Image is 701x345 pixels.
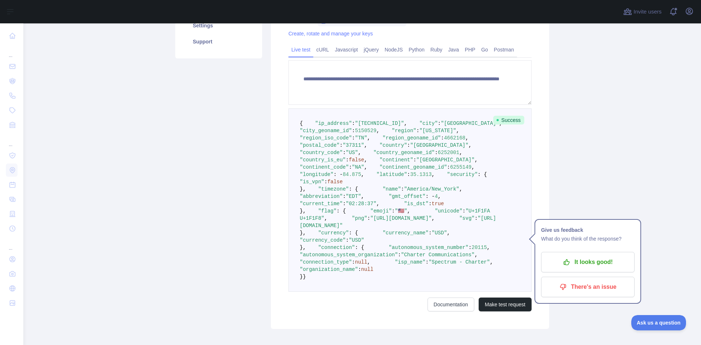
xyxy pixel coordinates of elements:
span: : { [355,245,364,250]
span: "ip_address" [315,120,352,126]
button: It looks good! [541,252,635,272]
span: }, [300,230,306,236]
span: : [358,267,361,272]
span: , [466,135,468,141]
span: , [361,193,364,199]
span: : [343,201,346,207]
span: : [435,150,438,156]
span: "connection" [318,245,355,250]
span: "postal_code" [300,142,340,148]
span: "currency" [318,230,349,236]
span: "abbreviation" [300,193,343,199]
span: , [376,201,379,207]
span: : [352,120,355,126]
span: "country_is_eu" [300,157,346,163]
span: , [490,259,493,265]
span: , [364,164,367,170]
span: "currency_name" [383,230,429,236]
span: , [447,230,450,236]
span: , [487,245,490,250]
span: 84.875 [343,172,361,177]
a: Go [478,44,491,55]
span: "EDT" [346,193,361,199]
span: Invite users [633,8,662,16]
span: "region" [392,128,416,134]
span: , [407,208,410,214]
span: "country" [379,142,407,148]
span: "png" [352,215,367,221]
span: { [300,120,303,126]
span: : { [478,172,487,177]
div: ... [6,133,18,147]
div: ... [6,237,18,251]
span: 4662168 [444,135,466,141]
a: Python [406,44,428,55]
span: : [407,172,410,177]
h1: Give us feedback [541,226,635,234]
span: , [438,193,441,199]
span: : [324,179,327,185]
span: : [352,135,355,141]
span: , [456,128,459,134]
span: "region_iso_code" [300,135,352,141]
span: "gmt_offset" [389,193,426,199]
span: "[GEOGRAPHIC_DATA]" [441,120,499,126]
iframe: Toggle Customer Support [631,315,686,330]
span: : [343,150,346,156]
span: 6252001 [438,150,459,156]
a: NodeJS [382,44,406,55]
span: "unicode" [435,208,463,214]
span: Success [493,116,524,124]
span: : [429,230,432,236]
span: , [432,172,434,177]
span: 4 [435,193,438,199]
span: "connection_type" [300,259,352,265]
span: : [429,201,432,207]
span: , [404,120,407,126]
span: "USD" [349,237,364,243]
span: null [361,267,374,272]
span: : [438,120,441,126]
span: } [300,274,303,280]
span: true [432,201,444,207]
span: : [447,164,450,170]
span: : [349,164,352,170]
span: "continent_geoname_id" [379,164,447,170]
span: : [401,186,404,192]
span: : [468,245,471,250]
span: "USD" [432,230,447,236]
span: , [468,142,471,148]
span: "02:28:37" [346,201,376,207]
a: jQuery [361,44,382,55]
span: "country_geoname_id" [374,150,435,156]
span: : [407,142,410,148]
a: PHP [462,44,478,55]
span: }, [300,186,306,192]
span: "autonomous_system_organization" [300,252,398,258]
span: "[TECHNICAL_ID]" [355,120,404,126]
a: Postman [491,44,517,55]
span: "[US_STATE]" [420,128,456,134]
span: : [346,237,349,243]
span: false [349,157,364,163]
button: Make test request [479,298,532,311]
a: Java [445,44,462,55]
span: "NA" [352,164,364,170]
p: What do you think of the response? [541,234,635,243]
span: "is_dst" [404,201,429,207]
span: } [303,274,306,280]
span: "TN" [355,135,367,141]
span: , [459,186,462,192]
span: false [327,179,343,185]
span: : [398,252,401,258]
span: : [463,208,466,214]
span: "Spectrum - Charter" [429,259,490,265]
span: "latitude" [376,172,407,177]
span: : [413,157,416,163]
span: , [358,150,361,156]
span: "organization_name" [300,267,358,272]
span: , [475,252,478,258]
span: , [367,135,370,141]
span: }, [300,245,306,250]
span: : [441,135,444,141]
